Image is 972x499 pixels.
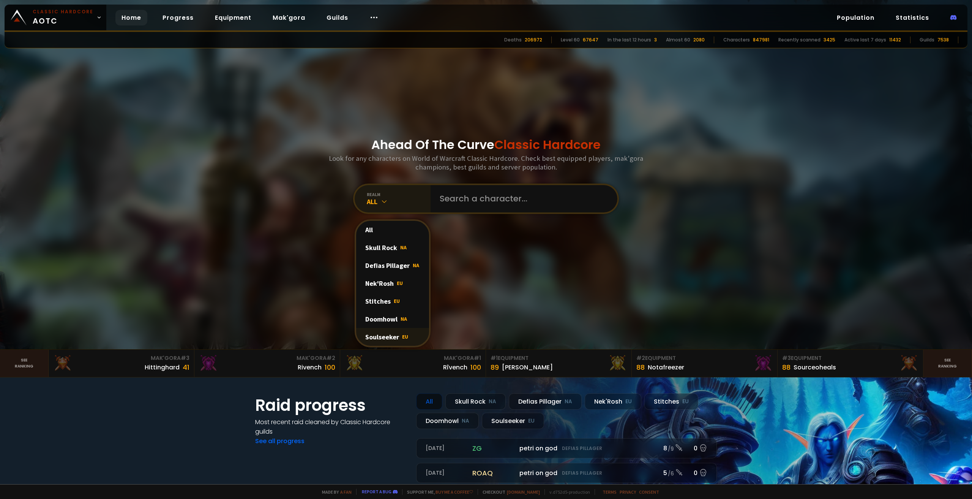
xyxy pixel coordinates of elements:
[115,10,147,25] a: Home
[491,354,627,362] div: Equipment
[267,10,311,25] a: Mak'gora
[356,328,429,346] div: Soulseeker
[620,489,636,495] a: Privacy
[474,354,481,362] span: # 1
[502,363,553,372] div: [PERSON_NAME]
[435,185,608,212] input: Search a character...
[255,437,305,445] a: See all progress
[255,393,407,417] h1: Raid progress
[413,262,419,269] span: NA
[491,354,498,362] span: # 1
[367,197,431,206] div: All
[33,8,93,15] small: Classic Hardcore
[639,489,659,495] a: Consent
[416,463,717,483] a: [DATE]roaqpetri on godDefias Pillager5 /60
[693,36,705,43] div: 2080
[489,398,496,406] small: NA
[494,136,601,153] span: Classic Hardcore
[923,350,972,377] a: Seeranking
[831,10,880,25] a: Population
[561,36,580,43] div: Level 60
[401,315,407,322] span: NA
[356,292,429,310] div: Stitches
[362,489,391,494] a: Report a bug
[585,393,641,410] div: Nek'Rosh
[644,393,698,410] div: Stitches
[394,298,400,304] span: EU
[402,333,408,340] span: EU
[544,489,590,495] span: v. d752d5 - production
[145,363,180,372] div: Hittinghard
[654,36,657,43] div: 3
[356,221,429,239] div: All
[209,10,257,25] a: Equipment
[607,36,651,43] div: In the last 12 hours
[632,350,778,377] a: #2Equipment88Notafreezer
[504,36,522,43] div: Deaths
[340,350,486,377] a: Mak'Gora#1Rîvench100
[443,363,467,372] div: Rîvench
[416,393,442,410] div: All
[824,36,835,43] div: 3425
[181,354,189,362] span: # 3
[33,8,93,27] span: AOTC
[356,274,429,292] div: Nek'Rosh
[340,489,352,495] a: a fan
[298,363,322,372] div: Rivench
[255,417,407,436] h4: Most recent raid cleaned by Classic Hardcore guilds
[666,36,690,43] div: Almost 60
[327,354,335,362] span: # 2
[636,362,645,372] div: 88
[636,354,773,362] div: Equipment
[482,413,544,429] div: Soulseeker
[416,438,717,458] a: [DATE]zgpetri on godDefias Pillager8 /90
[723,36,750,43] div: Characters
[525,36,542,43] div: 206972
[491,362,499,372] div: 89
[325,362,335,372] div: 100
[345,354,481,362] div: Mak'Gora
[486,350,632,377] a: #1Equipment89[PERSON_NAME]
[356,257,429,274] div: Defias Pillager
[402,489,473,495] span: Support me,
[682,398,689,406] small: EU
[603,489,617,495] a: Terms
[53,354,189,362] div: Mak'Gora
[445,393,506,410] div: Skull Rock
[844,36,886,43] div: Active last 7 days
[625,398,632,406] small: EU
[194,350,340,377] a: Mak'Gora#2Rivench100
[156,10,200,25] a: Progress
[889,36,901,43] div: 11432
[794,363,836,372] div: Sourceoheals
[782,354,791,362] span: # 3
[782,362,791,372] div: 88
[462,417,469,425] small: NA
[416,413,479,429] div: Doomhowl
[470,362,481,372] div: 100
[400,244,407,251] span: NA
[565,398,572,406] small: NA
[5,5,106,30] a: Classic HardcoreAOTC
[753,36,769,43] div: 847981
[436,489,473,495] a: Buy me a coffee
[183,362,189,372] div: 41
[49,350,194,377] a: Mak'Gora#3Hittinghard41
[507,489,540,495] a: [DOMAIN_NAME]
[320,10,354,25] a: Guilds
[782,354,918,362] div: Equipment
[937,36,949,43] div: 7538
[397,280,403,287] span: EU
[890,10,935,25] a: Statistics
[317,489,352,495] span: Made by
[509,393,582,410] div: Defias Pillager
[367,192,431,197] div: realm
[356,310,429,328] div: Doomhowl
[778,350,923,377] a: #3Equipment88Sourceoheals
[199,354,335,362] div: Mak'Gora
[478,489,540,495] span: Checkout
[778,36,821,43] div: Recently scanned
[583,36,598,43] div: 67647
[636,354,645,362] span: # 2
[371,136,601,154] h1: Ahead Of The Curve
